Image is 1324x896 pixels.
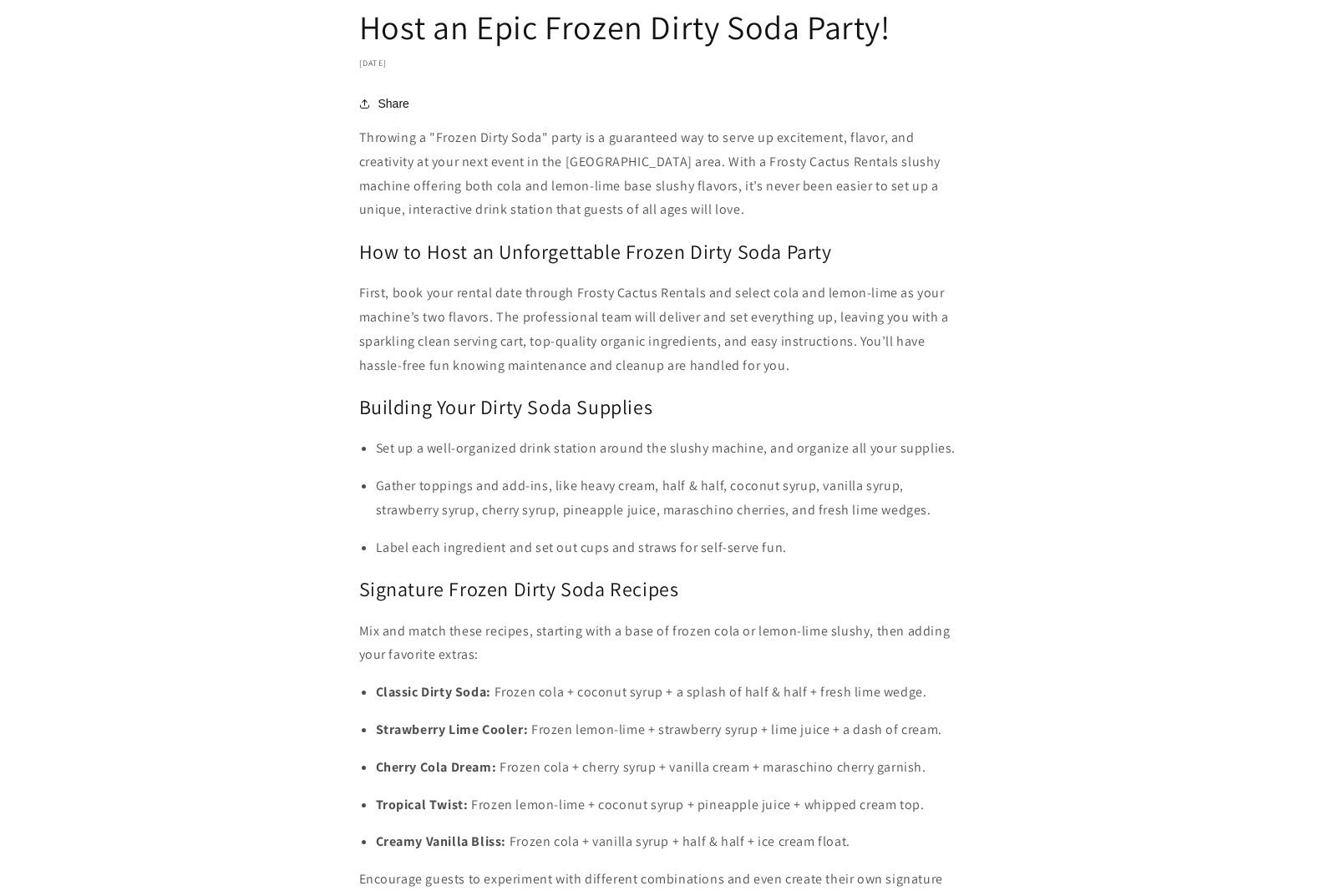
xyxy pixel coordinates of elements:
p: Frozen cola + cherry syrup + vanilla cream + maraschino cherry garnish. [376,756,966,780]
p: Frozen lemon-lime + coconut syrup + pineapple juice + whipped cream top. [376,793,966,818]
p: Set up a well-organized drink station around the slushy machine, and organize all your supplies. [376,437,966,461]
p: Frozen cola + vanilla syrup + half & half + ice cream float. [376,830,966,854]
strong: Classic Dirty Soda: [376,683,491,701]
time: [DATE] [359,58,388,68]
strong: Tropical Twist: [376,796,469,813]
h2: How to Host an Unforgettable Frozen Dirty Soda Party [359,239,966,265]
strong: Cherry Cola Dream: [376,758,497,776]
strong: Strawberry Lime Cooler: [376,721,529,738]
p: Gather toppings and add-ins, like heavy cream, half & half, coconut syrup, vanilla syrup, strawbe... [376,474,966,523]
button: Share [359,94,414,114]
p: Frozen lemon-lime + strawberry syrup + lime juice + a dash of cream. [376,718,966,742]
strong: Creamy Vanilla Bliss: [376,833,507,850]
li: Label each ingredient and set out cups and straws for self-serve fun. [376,536,966,560]
h2: Signature Frozen Dirty Soda Recipes [359,576,966,602]
p: Mix and match these recipes, starting with a base of frozen cola or lemon-lime slushy, then addin... [359,620,966,668]
p: Frozen cola + coconut syrup + a splash of half & half + fresh lime wedge. [376,681,966,705]
h2: Building Your Dirty Soda Supplies [359,394,966,420]
h1: Host an Epic Frozen Dirty Soda Party! [359,5,966,48]
p: Throwing a "Frozen Dirty Soda" party is a guaranteed way to serve up excitement, flavor, and crea... [359,126,966,222]
p: First, book your rental date through Frosty Cactus Rentals and select cola and lemon-lime as your... [359,281,966,377]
